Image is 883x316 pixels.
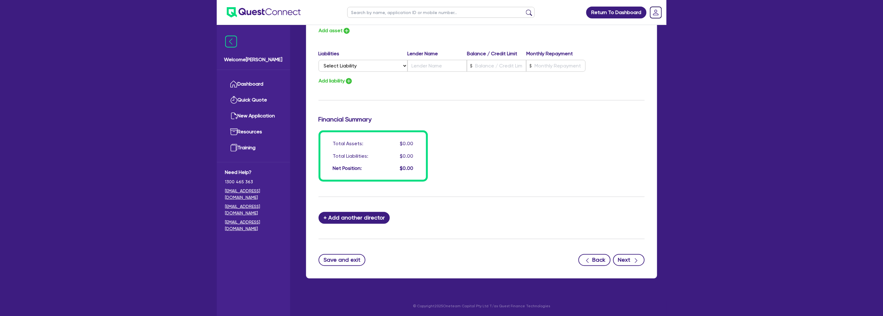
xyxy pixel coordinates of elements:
[225,108,282,124] a: New Application
[526,50,586,57] label: Monthly Repayment
[343,27,350,35] img: icon-add
[225,76,282,92] a: Dashboard
[613,254,645,266] button: Next
[345,77,353,85] img: icon-add
[648,4,664,21] a: Dropdown toggle
[230,144,238,151] img: training
[319,27,351,35] button: Add asset
[225,140,282,156] a: Training
[526,60,586,72] input: Monthly Repayment
[319,77,353,85] button: Add liability
[230,96,238,104] img: quick-quote
[400,153,414,159] span: $0.00
[225,169,282,176] span: Need Help?
[319,254,366,266] button: Save and exit
[578,254,611,266] button: Back
[302,304,662,309] p: © Copyright 2025 Oneteam Capital Pty Ltd T/as Quest Finance Technologies
[225,203,282,216] a: [EMAIL_ADDRESS][DOMAIN_NAME]
[230,112,238,120] img: new-application
[400,165,414,171] span: $0.00
[408,60,467,72] input: Lender Name
[467,50,526,57] label: Balance / Credit Limit
[225,92,282,108] a: Quick Quote
[319,50,408,57] label: Liabilities
[225,219,282,232] a: [EMAIL_ADDRESS][DOMAIN_NAME]
[225,188,282,201] a: [EMAIL_ADDRESS][DOMAIN_NAME]
[225,36,237,47] img: icon-menu-close
[225,124,282,140] a: Resources
[333,165,362,172] div: Net Position:
[400,141,414,146] span: $0.00
[319,212,390,224] button: + Add another director
[333,152,369,160] div: Total Liabilities:
[319,116,645,123] h3: Financial Summary
[347,7,535,18] input: Search by name, application ID or mobile number...
[408,50,467,57] label: Lender Name
[224,56,283,63] span: Welcome [PERSON_NAME]
[586,7,647,18] a: Return To Dashboard
[333,140,364,147] div: Total Assets:
[230,128,238,136] img: resources
[467,60,526,72] input: Balance / Credit Limit
[225,179,282,185] span: 1300 465 363
[227,7,301,17] img: quest-connect-logo-blue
